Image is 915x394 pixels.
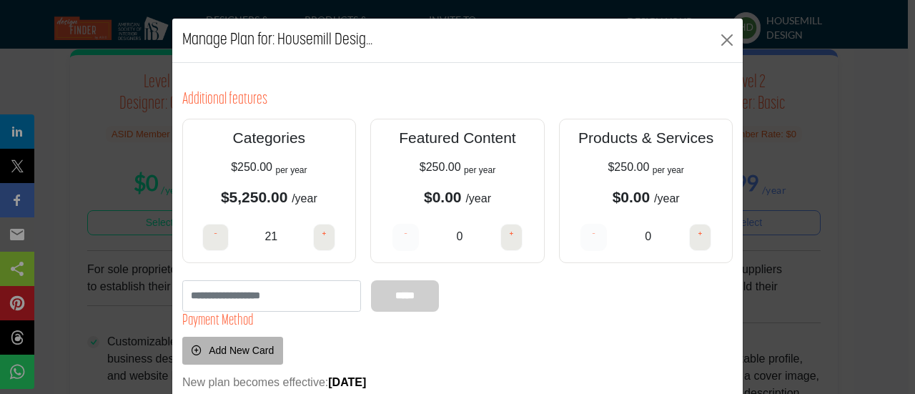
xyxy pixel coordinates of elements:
button: Close [716,29,738,51]
h4: + [698,226,703,244]
button: + [689,224,711,251]
p: Products & Services [573,127,720,149]
span: Add New Card [209,345,274,356]
h4: + [509,226,514,244]
h4: + [322,226,327,244]
p: 21 [264,228,277,245]
b: $0.00 [613,189,651,205]
p: Featured Content [384,127,531,149]
span: $250.00 [231,161,272,173]
span: /year [292,192,317,205]
h1: Manage Plan for: Housemill Desig... [182,29,372,52]
button: + [313,224,335,251]
h3: Additional features [182,88,267,112]
b: $5,250.00 [221,189,287,205]
p: New plan becomes effective: [182,375,733,390]
sub: per year [653,165,684,175]
span: $250.00 [608,161,649,173]
span: $250.00 [420,161,461,173]
h4: - [214,226,217,244]
button: + [500,224,523,251]
p: 0 [457,228,463,245]
span: /year [465,192,491,205]
button: Add New Card [182,337,283,365]
sub: per year [464,165,495,175]
p: Categories [196,127,343,149]
strong: [DATE] [328,376,366,388]
button: - [202,224,229,251]
b: $0.00 [424,189,462,205]
h4: Payment Method [182,312,733,330]
sub: per year [275,165,307,175]
p: 0 [645,228,651,245]
span: /year [654,192,680,205]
